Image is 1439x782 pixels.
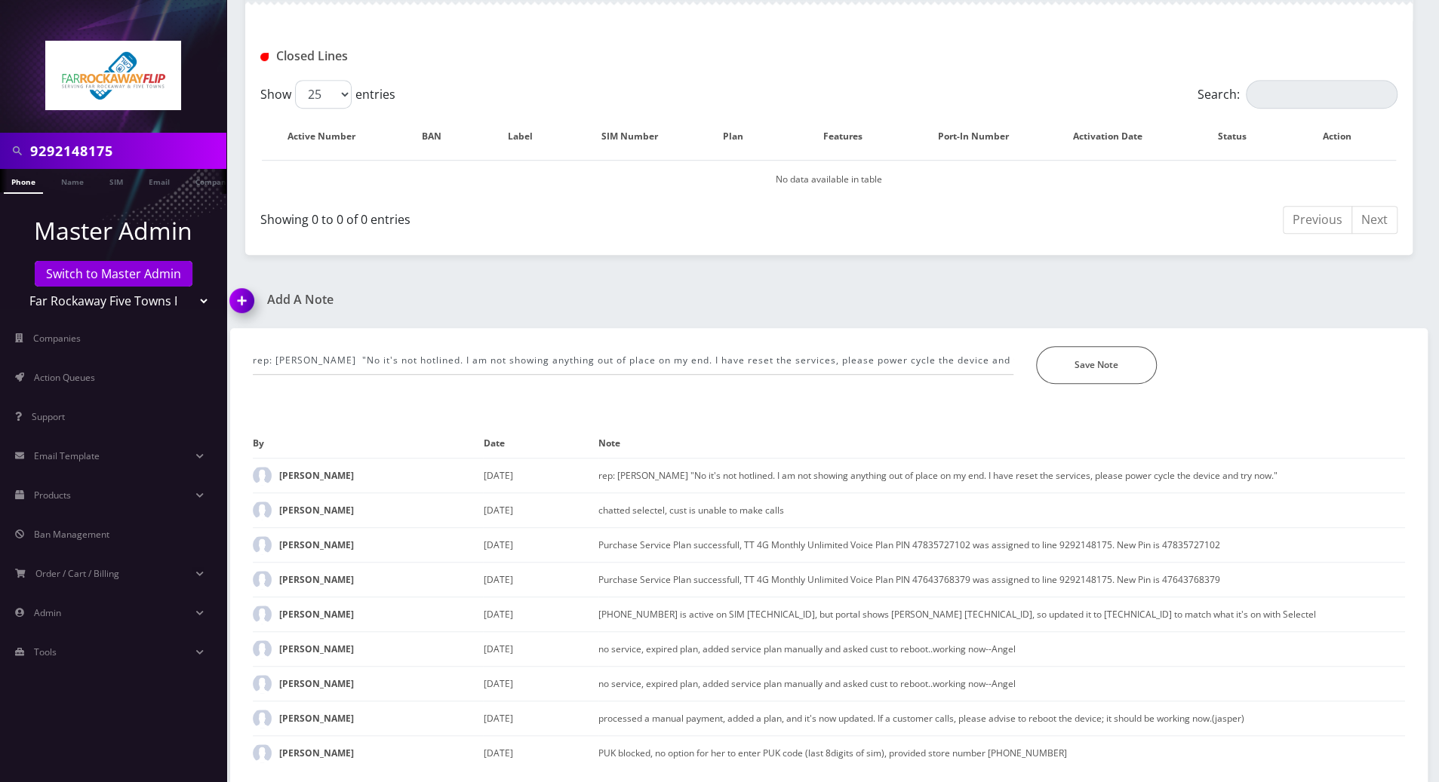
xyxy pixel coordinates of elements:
th: SIM Number: activate to sort column ascending [576,115,698,158]
a: Phone [4,169,43,194]
td: No data available in table [262,160,1396,198]
h1: Closed Lines [260,49,624,63]
td: processed a manual payment, added a plan, and it's now updated. If a customer calls, please advis... [598,701,1405,735]
td: [DATE] [483,735,598,770]
strong: [PERSON_NAME] [279,469,354,482]
th: Action : activate to sort column ascending [1293,115,1396,158]
label: Show entries [260,80,395,109]
a: Add A Note [230,293,818,307]
span: Tools [34,646,57,658]
strong: [PERSON_NAME] [279,538,354,551]
strong: [PERSON_NAME] [279,504,354,517]
th: By [253,429,483,458]
strong: [PERSON_NAME] [279,677,354,690]
td: no service, expired plan, added service plan manually and asked cust to reboot..working now--Angel [598,666,1405,701]
td: Purchase Service Plan successfull, TT 4G Monthly Unlimited Voice Plan PIN 47835727102 was assigne... [598,527,1405,562]
td: [DATE] [483,631,598,666]
th: BAN: activate to sort column ascending [398,115,480,158]
th: Label: activate to sort column ascending [481,115,574,158]
span: Products [34,489,71,501]
span: Support [32,410,65,423]
td: no service, expired plan, added service plan manually and asked cust to reboot..working now--Angel [598,631,1405,666]
label: Search: [1198,80,1397,109]
input: Enter Text [253,346,1013,375]
img: Far Rockaway Five Towns Flip [45,41,181,110]
span: Order / Cart / Billing [35,567,119,580]
strong: [PERSON_NAME] [279,642,354,655]
td: [DATE] [483,562,598,596]
span: Admin [34,606,61,619]
img: Closed Lines [260,53,269,61]
strong: [PERSON_NAME] [279,573,354,586]
button: Save Note [1036,346,1157,384]
a: SIM [102,169,131,192]
div: Showing 0 to 0 of 0 entries [260,204,818,228]
strong: [PERSON_NAME] [279,747,354,759]
span: Action Queues [34,371,95,384]
th: Note [598,429,1405,458]
td: [DATE] [483,666,598,701]
td: [DATE] [483,527,598,562]
strong: [PERSON_NAME] [279,712,354,725]
td: Purchase Service Plan successfull, TT 4G Monthly Unlimited Voice Plan PIN 47643768379 was assigne... [598,562,1405,596]
th: Activation Date: activate to sort column ascending [1043,115,1186,158]
td: chatted selectel, cust is unable to make calls [598,493,1405,528]
th: Port-In Number: activate to sort column ascending [919,115,1041,158]
a: Previous [1283,206,1352,234]
td: [PHONE_NUMBER] is active on SIM [TECHNICAL_ID], but portal shows [PERSON_NAME] [TECHNICAL_ID], so... [598,596,1405,631]
select: Showentries [295,80,352,109]
a: Switch to Master Admin [35,261,192,287]
span: Companies [33,332,81,345]
a: Name [54,169,91,192]
td: PUK blocked, no option for her to enter PUK code (last 8digits of sim), provided store number [PH... [598,735,1405,770]
td: rep: [PERSON_NAME] "No it's not hotlined. I am not showing anything out of place on my end. I hav... [598,458,1405,493]
a: Email [141,169,177,192]
td: [DATE] [483,701,598,735]
th: Status: activate to sort column ascending [1188,115,1292,158]
strong: [PERSON_NAME] [279,608,354,621]
a: Company [188,169,238,192]
th: Date [483,429,598,458]
th: Active Number: activate to sort column descending [262,115,396,158]
a: Next [1351,206,1397,234]
th: Features: activate to sort column ascending [783,115,918,158]
td: [DATE] [483,596,598,631]
td: [DATE] [483,458,598,493]
span: Email Template [34,449,100,462]
th: Plan: activate to sort column ascending [700,115,782,158]
input: Search in Company [30,136,223,165]
td: [DATE] [483,493,598,528]
input: Search: [1246,80,1397,109]
span: Ban Management [34,528,109,541]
